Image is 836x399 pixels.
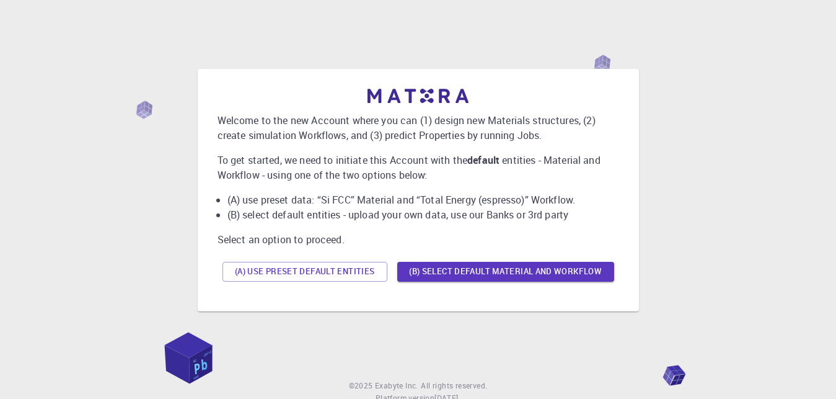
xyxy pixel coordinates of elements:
b: default [467,153,499,167]
li: (B) select default entities - upload your own data, use our Banks or 3rd party [227,207,619,222]
span: © 2025 [349,380,375,392]
a: Exabyte Inc. [375,380,418,392]
button: (B) Select default material and workflow [397,262,614,282]
p: Welcome to the new Account where you can (1) design new Materials structures, (2) create simulati... [218,113,619,143]
img: logo [367,89,469,103]
li: (A) use preset data: “Si FCC” Material and “Total Energy (espresso)” Workflow. [227,192,619,207]
button: (A) Use preset default entities [222,262,387,282]
span: All rights reserved. [421,380,487,392]
p: Select an option to proceed. [218,232,619,247]
p: To get started, we need to initiate this Account with the entities - Material and Workflow - usin... [218,153,619,182]
span: Exabyte Inc. [375,380,418,390]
